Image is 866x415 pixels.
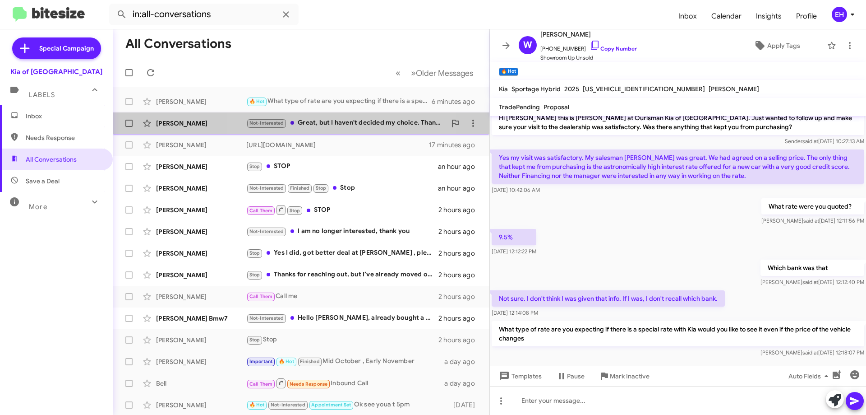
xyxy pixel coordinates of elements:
[300,359,320,364] span: Finished
[246,248,438,258] div: Yes I did, got better deal at [PERSON_NAME] , please take me off texting list. Thanks!
[156,270,246,280] div: [PERSON_NAME]
[438,227,482,236] div: 2 hours ago
[590,45,637,52] a: Copy Number
[411,67,416,79] span: »
[761,217,864,224] span: [PERSON_NAME] [DATE] 12:11:56 PM
[492,149,864,184] p: Yes my visit was satisfactory. My salesman [PERSON_NAME] was great. We had agreed on a selling pr...
[704,3,749,29] a: Calendar
[760,260,864,276] p: Which bank was that
[156,336,246,345] div: [PERSON_NAME]
[249,208,273,214] span: Call Them
[549,368,592,384] button: Pause
[156,401,246,410] div: [PERSON_NAME]
[671,3,704,29] span: Inbox
[125,37,231,51] h1: All Conversations
[10,67,102,76] div: Kia of [GEOGRAPHIC_DATA]
[540,29,637,40] span: [PERSON_NAME]
[416,68,473,78] span: Older Messages
[29,203,47,211] span: More
[438,314,482,323] div: 2 hours ago
[156,184,246,193] div: [PERSON_NAME]
[29,91,55,99] span: Labels
[156,379,246,388] div: Bell
[789,3,824,29] a: Profile
[730,37,823,54] button: Apply Tags
[246,356,444,367] div: Mid October , Early November
[390,64,406,82] button: Previous
[564,85,579,93] span: 2025
[26,155,77,164] span: All Conversations
[429,140,482,149] div: 17 minutes ago
[438,270,482,280] div: 2 hours ago
[438,336,482,345] div: 2 hours ago
[438,249,482,258] div: 2 hours ago
[802,138,818,145] span: said at
[246,118,446,128] div: Great, but I haven't decided my choice. Thank you so much!
[246,313,438,323] div: Hello [PERSON_NAME], already bought a car. Thank you
[109,4,299,25] input: Search
[540,40,637,53] span: [PHONE_NUMBER]
[156,292,246,301] div: [PERSON_NAME]
[492,187,540,193] span: [DATE] 10:42:06 AM
[249,337,260,343] span: Stop
[781,368,839,384] button: Auto Fields
[511,85,561,93] span: Sportage Hybrid
[156,357,246,366] div: [PERSON_NAME]
[279,359,294,364] span: 🔥 Hot
[12,37,101,59] a: Special Campaign
[438,205,482,214] div: 2 hours ago
[749,3,789,29] a: Insights
[249,294,273,299] span: Call Them
[396,67,401,79] span: «
[249,272,260,278] span: Stop
[492,290,725,307] p: Not sure. I don't think I was given that info. If I was, I don't recall which bank.
[156,162,246,171] div: [PERSON_NAME]
[246,161,438,172] div: STOP
[444,379,482,388] div: a day ago
[499,85,508,93] span: Kia
[249,120,284,126] span: Not-Interested
[492,229,536,245] p: 9.5%
[156,140,246,149] div: [PERSON_NAME]
[290,208,300,214] span: Stop
[824,7,856,22] button: EH
[156,97,246,106] div: [PERSON_NAME]
[290,185,310,191] span: Finished
[156,227,246,236] div: [PERSON_NAME]
[497,368,542,384] span: Templates
[785,138,864,145] span: Sender [DATE] 10:27:13 AM
[709,85,759,93] span: [PERSON_NAME]
[592,368,657,384] button: Mark Inactive
[271,402,305,408] span: Not-Interested
[760,279,864,285] span: [PERSON_NAME] [DATE] 12:12:40 PM
[499,68,518,76] small: 🔥 Hot
[540,53,637,62] span: Showroom Up Unsold
[249,250,260,256] span: Stop
[492,248,536,255] span: [DATE] 12:12:22 PM
[246,378,444,389] div: Inbound Call
[405,64,479,82] button: Next
[444,357,482,366] div: a day ago
[499,103,540,111] span: TradePending
[26,133,102,142] span: Needs Response
[246,400,449,410] div: Ok see youa t 5pm
[438,292,482,301] div: 2 hours ago
[246,183,438,193] div: Stop
[156,205,246,214] div: [PERSON_NAME]
[249,359,273,364] span: Important
[492,110,864,135] p: Hi [PERSON_NAME] this is [PERSON_NAME] at Ourisman Kia of [GEOGRAPHIC_DATA]. Just wanted to follo...
[567,368,585,384] span: Pause
[246,270,438,280] div: Thanks for reaching out, but I’ve already moved on from the market. Please remove me from your co...
[391,64,479,82] nav: Page navigation example
[492,309,538,316] span: [DATE] 12:14:08 PM
[760,349,864,356] span: [PERSON_NAME] [DATE] 12:18:07 PM
[523,38,532,52] span: W
[156,119,246,128] div: [PERSON_NAME]
[249,98,265,104] span: 🔥 Hot
[246,335,438,345] div: Stop
[249,163,260,169] span: Stop
[156,314,246,323] div: [PERSON_NAME] Bmw7
[802,349,818,356] span: said at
